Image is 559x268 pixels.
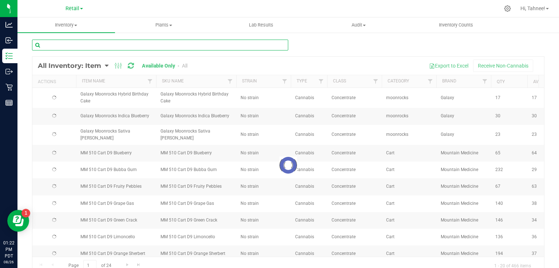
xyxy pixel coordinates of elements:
[5,52,13,60] inline-svg: Inventory
[239,22,283,28] span: Lab Results
[5,37,13,44] inline-svg: Inbound
[213,17,310,33] a: Lab Results
[520,5,545,11] span: Hi, Tahnee!
[5,84,13,91] inline-svg: Retail
[115,17,213,33] a: Plants
[3,259,14,265] p: 08/26
[407,17,505,33] a: Inventory Counts
[32,40,288,50] input: Search Item Name, Retail Display Name, SKU, Part Number...
[7,210,29,232] iframe: Resource center
[21,209,30,218] iframe: Resource center unread badge
[3,240,14,259] p: 01:22 PM PDT
[5,99,13,106] inline-svg: Reports
[503,5,512,12] div: Manage settings
[17,17,115,33] a: Inventory
[17,22,115,28] span: Inventory
[5,21,13,28] inline-svg: Analytics
[66,5,79,12] span: Retail
[115,22,212,28] span: Plants
[429,22,483,28] span: Inventory Counts
[310,22,407,28] span: Audit
[310,17,407,33] a: Audit
[5,68,13,75] inline-svg: Outbound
